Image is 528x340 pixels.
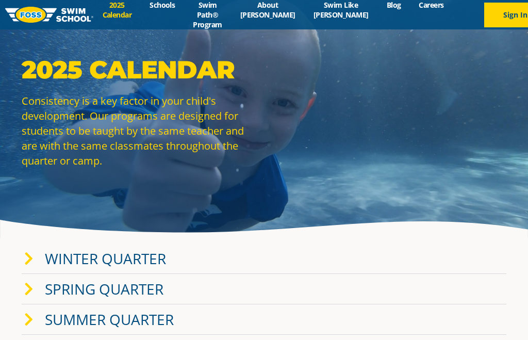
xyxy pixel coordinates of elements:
[45,310,174,329] a: Summer Quarter
[45,279,163,299] a: Spring Quarter
[5,7,93,23] img: FOSS Swim School Logo
[22,55,235,85] strong: 2025 Calendar
[22,93,259,168] p: Consistency is a key factor in your child's development. Our programs are designed for students t...
[45,249,166,268] a: Winter Quarter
